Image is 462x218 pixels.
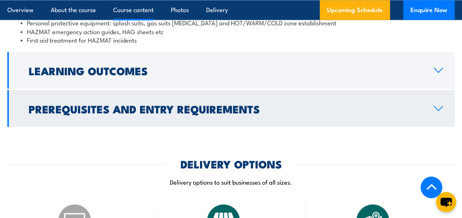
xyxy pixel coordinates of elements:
[7,90,455,127] a: Prerequisites and Entry Requirements
[21,18,441,26] li: Personal protective equipment: splash suits, gas suits [MEDICAL_DATA] and HOT/WARM/COLD zone esta...
[29,65,422,75] h2: Learning Outcomes
[29,103,422,113] h2: Prerequisites and Entry Requirements
[7,52,455,88] a: Learning Outcomes
[7,177,455,186] p: Delivery options to suit businesses of all sizes.
[21,27,441,35] li: HAZMAT emergency action guides, HAG sheets etc
[436,192,456,212] button: chat-button
[21,35,441,44] li: First aid treatment for HAZMAT incidents
[180,159,282,168] h2: DELIVERY OPTIONS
